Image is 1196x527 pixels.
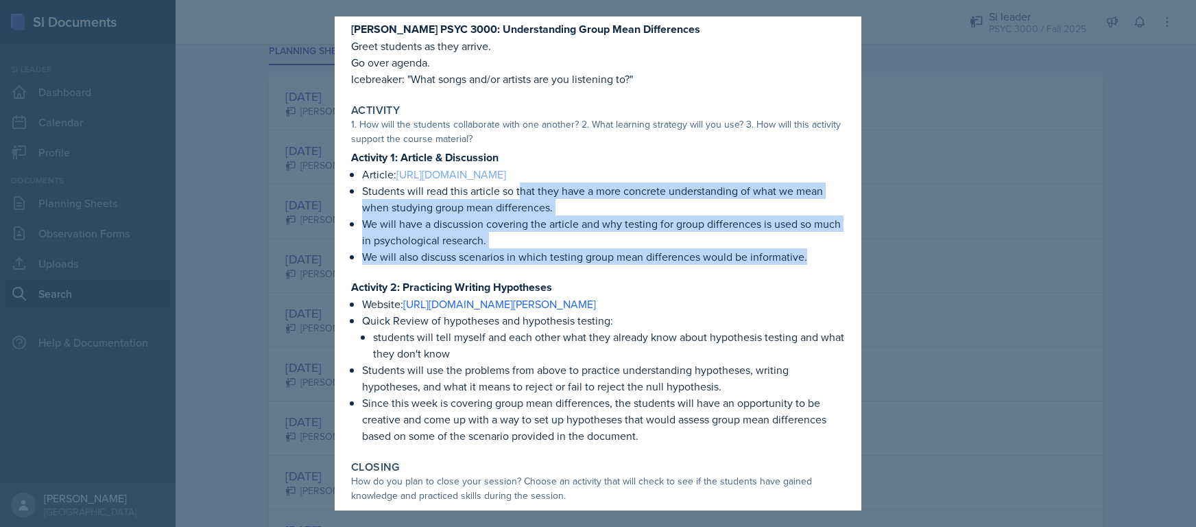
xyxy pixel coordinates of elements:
div: How do you plan to close your session? Choose an activity that will check to see if the students ... [351,474,845,503]
strong: Activity 2: Practicing Writing Hypotheses [351,279,552,295]
p: We will also discuss scenarios in which testing group mean differences would be informative. [362,248,845,265]
label: Activity [351,104,400,117]
strong: [PERSON_NAME] PSYC 3000: Understanding Group Mean Differences [351,21,700,37]
p: We will have a discussion covering the article and why testing for group differences is used so m... [362,215,845,248]
p: Icebreaker: "What songs and/or artists are you listening to?" [351,71,845,87]
p: Students will use the problems from above to practice understanding hypotheses, writing hypothese... [362,362,845,395]
strong: Activity 1: Article & Discussion [351,150,499,165]
a: [URL][DOMAIN_NAME] [396,167,506,182]
p: Go over agenda. [351,54,845,71]
p: Article: [362,166,845,183]
div: 1. How will the students collaborate with one another? 2. What learning strategy will you use? 3.... [351,117,845,146]
p: Quick Review of hypotheses and hypothesis testing: [362,312,845,329]
a: [URL][DOMAIN_NAME][PERSON_NAME] [403,296,596,312]
p: students will tell myself and each other what they already know about hypothesis testing and what... [373,329,845,362]
p: Website: [362,296,845,312]
p: Students will read this article so that they have a more concrete understanding of what we mean w... [362,183,845,215]
label: Closing [351,460,400,474]
p: Questions. [351,506,845,522]
p: Since this week is covering group mean differences, the students will have an opportunity to be c... [362,395,845,444]
p: Greet students as they arrive. [351,38,845,54]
